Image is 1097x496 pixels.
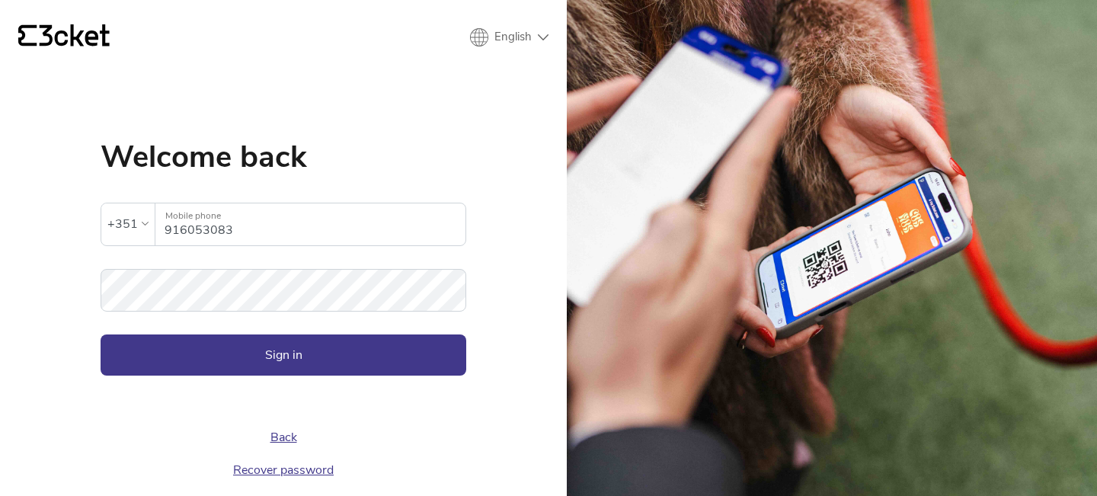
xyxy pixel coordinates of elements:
[165,203,465,245] input: Mobile phone
[101,334,466,376] button: Sign in
[233,462,334,478] a: Recover password
[270,429,297,446] a: Back
[107,213,138,235] div: +351
[18,25,37,46] g: {' '}
[155,203,465,229] label: Mobile phone
[101,269,466,294] label: Password
[18,24,110,50] a: {' '}
[101,142,466,172] h1: Welcome back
